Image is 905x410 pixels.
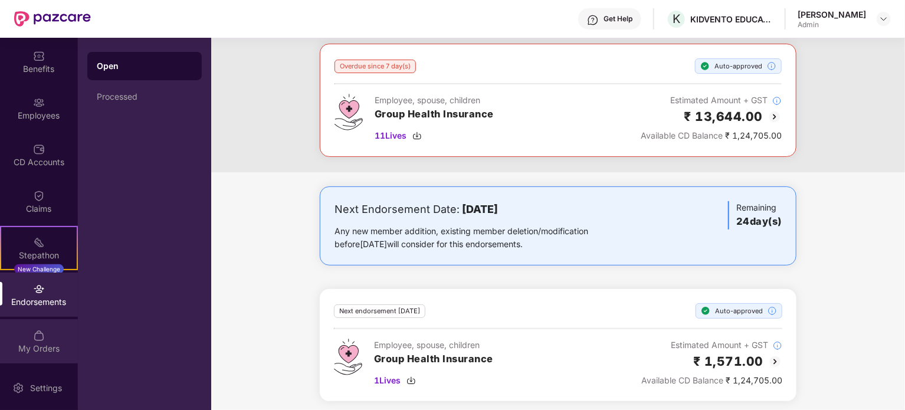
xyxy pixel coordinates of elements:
div: Auto-approved [695,58,782,74]
div: Stepathon [1,250,77,261]
span: 1 Lives [374,374,401,387]
img: svg+xml;base64,PHN2ZyBpZD0iRG93bmxvYWQtMzJ4MzIiIHhtbG5zPSJodHRwOi8vd3d3LnczLm9yZy8yMDAwL3N2ZyIgd2... [406,376,416,385]
img: svg+xml;base64,PHN2ZyBpZD0iSGVscC0zMngzMiIgeG1sbnM9Imh0dHA6Ly93d3cudzMub3JnLzIwMDAvc3ZnIiB3aWR0aD... [587,14,599,26]
div: [PERSON_NAME] [798,9,866,20]
img: svg+xml;base64,PHN2ZyBpZD0iSW5mb18tXzMyeDMyIiBkYXRhLW5hbWU9IkluZm8gLSAzMngzMiIgeG1sbnM9Imh0dHA6Ly... [768,306,777,316]
div: ₹ 1,24,705.00 [641,374,782,387]
b: [DATE] [462,203,498,215]
div: Open [97,60,192,72]
img: svg+xml;base64,PHN2ZyB4bWxucz0iaHR0cDovL3d3dy53My5vcmcvMjAwMC9zdmciIHdpZHRoPSIyMSIgaGVpZ2h0PSIyMC... [33,237,45,248]
img: svg+xml;base64,PHN2ZyBpZD0iSW5mb18tXzMyeDMyIiBkYXRhLW5hbWU9IkluZm8gLSAzMngzMiIgeG1sbnM9Imh0dHA6Ly... [773,341,782,350]
img: svg+xml;base64,PHN2ZyBpZD0iQmVuZWZpdHMiIHhtbG5zPSJodHRwOi8vd3d3LnczLm9yZy8yMDAwL3N2ZyIgd2lkdGg9Ij... [33,50,45,62]
img: svg+xml;base64,PHN2ZyBpZD0iRG93bmxvYWQtMzJ4MzIiIHhtbG5zPSJodHRwOi8vd3d3LnczLm9yZy8yMDAwL3N2ZyIgd2... [412,131,422,140]
span: 11 Lives [375,129,406,142]
div: Next Endorsement Date: [335,201,625,218]
div: Admin [798,20,866,29]
span: Available CD Balance [641,130,723,140]
div: Auto-approved [696,303,782,319]
img: svg+xml;base64,PHN2ZyBpZD0iU2V0dGluZy0yMHgyMCIgeG1sbnM9Imh0dHA6Ly93d3cudzMub3JnLzIwMDAvc3ZnIiB3aW... [12,382,24,394]
h2: ₹ 13,644.00 [684,107,763,126]
div: Overdue since 7 day(s) [335,60,416,73]
img: svg+xml;base64,PHN2ZyBpZD0iTXlfT3JkZXJzIiBkYXRhLW5hbWU9Ik15IE9yZGVycyIgeG1sbnM9Imh0dHA6Ly93d3cudz... [33,330,45,342]
img: svg+xml;base64,PHN2ZyBpZD0iQmFjay0yMHgyMCIgeG1sbnM9Imh0dHA6Ly93d3cudzMub3JnLzIwMDAvc3ZnIiB3aWR0aD... [768,355,782,369]
h3: Group Health Insurance [374,352,493,367]
div: ₹ 1,24,705.00 [641,129,782,142]
span: K [673,12,680,26]
h3: Group Health Insurance [375,107,494,122]
div: New Challenge [14,264,64,274]
img: svg+xml;base64,PHN2ZyBpZD0iU3RlcC1Eb25lLTE2eDE2IiB4bWxucz0iaHR0cDovL3d3dy53My5vcmcvMjAwMC9zdmciIH... [700,61,710,71]
img: svg+xml;base64,PHN2ZyBpZD0iQ0RfQWNjb3VudHMiIGRhdGEtbmFtZT0iQ0QgQWNjb3VudHMiIHhtbG5zPSJodHRwOi8vd3... [33,143,45,155]
div: Estimated Amount + GST [641,339,782,352]
div: Settings [27,382,65,394]
img: svg+xml;base64,PHN2ZyBpZD0iQmFjay0yMHgyMCIgeG1sbnM9Imh0dHA6Ly93d3cudzMub3JnLzIwMDAvc3ZnIiB3aWR0aD... [768,110,782,124]
img: svg+xml;base64,PHN2ZyBpZD0iU3RlcC1Eb25lLTE2eDE2IiB4bWxucz0iaHR0cDovL3d3dy53My5vcmcvMjAwMC9zdmciIH... [701,306,710,316]
div: Next endorsement [DATE] [334,304,425,318]
img: svg+xml;base64,PHN2ZyBpZD0iSW5mb18tXzMyeDMyIiBkYXRhLW5hbWU9IkluZm8gLSAzMngzMiIgeG1sbnM9Imh0dHA6Ly... [772,96,782,106]
div: Processed [97,92,192,101]
div: Get Help [604,14,632,24]
div: KIDVENTO EDUCATION AND RESEARCH PRIVATE LIMITED [690,14,773,25]
h3: 24 day(s) [736,214,782,229]
h2: ₹ 1,571.00 [693,352,763,371]
img: New Pazcare Logo [14,11,91,27]
img: svg+xml;base64,PHN2ZyBpZD0iSW5mb18tXzMyeDMyIiBkYXRhLW5hbWU9IkluZm8gLSAzMngzMiIgeG1sbnM9Imh0dHA6Ly... [767,61,776,71]
div: Employee, spouse, children [374,339,493,352]
img: svg+xml;base64,PHN2ZyBpZD0iRW5kb3JzZW1lbnRzIiB4bWxucz0iaHR0cDovL3d3dy53My5vcmcvMjAwMC9zdmciIHdpZH... [33,283,45,295]
div: Employee, spouse, children [375,94,494,107]
span: Available CD Balance [641,375,723,385]
img: svg+xml;base64,PHN2ZyB4bWxucz0iaHR0cDovL3d3dy53My5vcmcvMjAwMC9zdmciIHdpZHRoPSI0Ny43MTQiIGhlaWdodD... [334,339,362,375]
img: svg+xml;base64,PHN2ZyBpZD0iRW1wbG95ZWVzIiB4bWxucz0iaHR0cDovL3d3dy53My5vcmcvMjAwMC9zdmciIHdpZHRoPS... [33,97,45,109]
div: Remaining [728,201,782,229]
img: svg+xml;base64,PHN2ZyB4bWxucz0iaHR0cDovL3d3dy53My5vcmcvMjAwMC9zdmciIHdpZHRoPSI0Ny43MTQiIGhlaWdodD... [335,94,363,130]
img: svg+xml;base64,PHN2ZyBpZD0iQ2xhaW0iIHhtbG5zPSJodHRwOi8vd3d3LnczLm9yZy8yMDAwL3N2ZyIgd2lkdGg9IjIwIi... [33,190,45,202]
div: Estimated Amount + GST [641,94,782,107]
img: svg+xml;base64,PHN2ZyBpZD0iRHJvcGRvd24tMzJ4MzIiIHhtbG5zPSJodHRwOi8vd3d3LnczLm9yZy8yMDAwL3N2ZyIgd2... [879,14,888,24]
div: Any new member addition, existing member deletion/modification before [DATE] will consider for th... [335,225,625,251]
